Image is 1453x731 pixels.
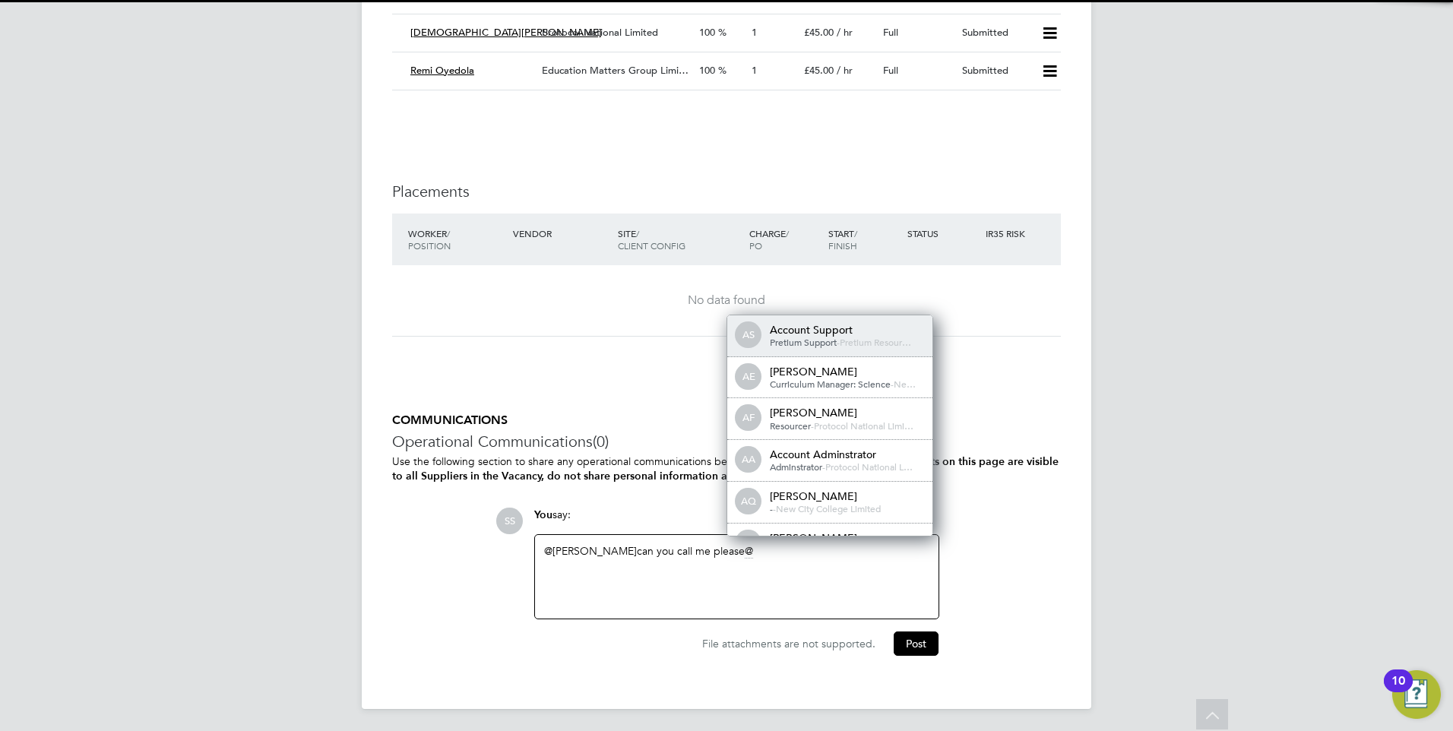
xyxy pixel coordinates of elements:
span: - [770,502,773,514]
span: SS [496,508,523,534]
span: Education Matters Group Limi… [542,64,689,77]
button: Open Resource Center, 10 new notifications [1392,670,1441,719]
span: New City College Limited [776,502,881,514]
div: Charge [745,220,825,259]
span: - [811,419,814,432]
span: 1 [752,64,757,77]
div: [PERSON_NAME] [770,531,922,545]
div: Submitted [956,21,1035,46]
div: ​ can you call me please [544,544,929,609]
span: £45.00 [804,64,834,77]
div: say: [534,508,939,534]
span: / Client Config [618,227,685,252]
div: [PERSON_NAME] [770,406,922,419]
span: Pretium Support [770,336,837,348]
span: - [773,502,776,514]
span: Pretium Resour… [840,336,911,348]
span: (0) [593,432,609,451]
div: IR35 Risk [982,220,1034,247]
div: Status [904,220,983,247]
span: / PO [749,227,789,252]
span: [DEMOGRAPHIC_DATA][PERSON_NAME] [410,26,602,39]
span: You [534,508,552,521]
div: Start [825,220,904,259]
span: Adminstrator [770,460,822,473]
span: 100 [699,26,715,39]
span: AE [736,365,761,389]
span: £45.00 [804,26,834,39]
div: Submitted [956,59,1035,84]
span: / Position [408,227,451,252]
div: 10 [1391,681,1405,701]
span: 100 [699,64,715,77]
div: [PERSON_NAME] [770,365,922,378]
span: - [891,378,894,390]
span: / hr [837,64,853,77]
span: Protocol National Limi… [814,419,913,432]
span: File attachments are not supported. [702,637,875,650]
div: Account Adminstrator [770,448,922,461]
a: @[PERSON_NAME] [544,544,637,558]
span: Curriculum Manager: Science [770,378,891,390]
button: Post [894,631,939,656]
span: Full [883,64,898,77]
span: Protocol National L… [825,460,913,473]
div: No data found [407,293,1046,309]
span: Resourcer [770,419,811,432]
div: [PERSON_NAME] [770,489,922,503]
div: Worker [404,220,509,259]
b: Comments on this page are visible to all Suppliers in the Vacancy, do not share personal informat... [392,455,1059,483]
span: AS [736,323,761,347]
span: - [837,336,840,348]
span: AQ [736,489,761,514]
span: Remi Oyedola [410,64,474,77]
p: Use the following section to share any operational communications between Supply Chain participants. [392,454,1061,483]
span: - [822,460,825,473]
span: AA [736,448,761,472]
span: / hr [837,26,853,39]
span: AB [736,531,761,555]
span: Ne… [894,378,916,390]
div: Site [614,220,745,259]
h5: COMMUNICATIONS [392,413,1061,429]
span: Protocol National Limited [542,26,658,39]
span: / Finish [828,227,857,252]
span: AF [736,406,761,430]
h3: Operational Communications [392,432,1061,451]
span: Full [883,26,898,39]
div: Vendor [509,220,614,247]
div: Account Support [770,323,922,337]
span: 1 [752,26,757,39]
h3: Placements [392,182,1061,201]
